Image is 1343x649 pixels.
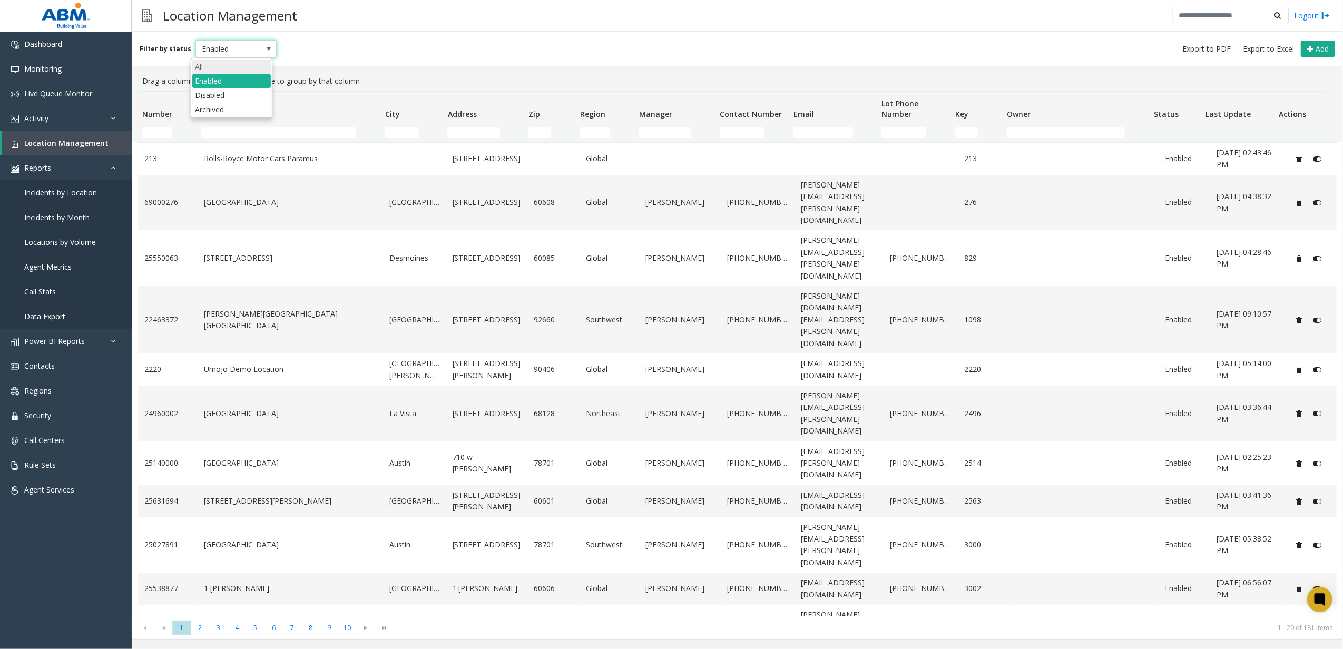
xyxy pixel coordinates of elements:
span: Regions [24,386,52,396]
a: 2514 [965,457,1004,469]
a: Austin [389,539,440,550]
a: Enabled [1165,457,1204,469]
a: [PHONE_NUMBER] [890,539,952,550]
a: Austin [389,457,440,469]
a: 2220 [144,363,191,375]
img: 'icon' [11,461,19,470]
a: [PERSON_NAME] [645,363,714,375]
span: [DATE] 05:38:52 PM [1217,534,1271,555]
kendo-pager-info: 1 - 20 of 181 items [400,623,1332,632]
a: Northeast [586,408,633,419]
a: [GEOGRAPHIC_DATA] [204,457,377,469]
a: 2496 [965,408,1004,419]
img: 'icon' [11,338,19,346]
a: 25550063 [144,252,191,264]
a: 2301 [PERSON_NAME] [453,615,522,638]
span: Page 9 [320,621,338,635]
span: Owner [1007,109,1031,119]
a: [PERSON_NAME] [645,539,714,550]
button: Delete [1291,250,1308,267]
button: Add [1301,41,1335,57]
button: Disable [1308,493,1327,509]
a: [GEOGRAPHIC_DATA] [204,408,377,419]
label: Filter by status [140,44,191,54]
a: [PERSON_NAME][EMAIL_ADDRESS][PERSON_NAME][DOMAIN_NAME] [801,179,878,227]
img: 'icon' [11,486,19,495]
input: Region Filter [580,127,610,138]
a: 92660 [534,314,574,326]
a: Global [586,153,633,164]
h3: Location Management [158,3,302,28]
a: [DATE] 03:41:36 PM [1217,489,1278,513]
a: [PHONE_NUMBER] [890,408,952,419]
span: Export to PDF [1182,44,1231,54]
span: Page 8 [301,621,320,635]
a: 22463372 [144,314,191,326]
span: Page 10 [338,621,357,635]
input: Address Filter [447,127,499,138]
a: [DATE] 06:56:07 PM [1217,577,1278,601]
a: [DATE] 04:38:32 PM [1217,191,1278,214]
a: [GEOGRAPHIC_DATA] [389,495,440,507]
input: Name Filter [201,127,357,138]
span: Power BI Reports [24,336,85,346]
a: Enabled [1165,252,1204,264]
span: Agent Metrics [24,262,72,272]
a: [PERSON_NAME] [645,457,714,469]
a: 3002 [965,583,1004,594]
a: 24960002 [144,408,191,419]
a: [DATE] 03:36:44 PM [1217,401,1278,425]
a: 25027891 [144,539,191,550]
a: Global [586,252,633,264]
span: Address [448,109,477,119]
a: Global [586,363,633,375]
button: Export to PDF [1178,42,1235,56]
a: 25538877 [144,583,191,594]
a: Global [586,583,633,594]
td: Manager Filter [634,123,715,142]
a: 60606 [534,583,574,594]
a: 213 [965,153,1004,164]
a: [STREET_ADDRESS] [453,196,522,208]
a: [STREET_ADDRESS] [453,153,522,164]
a: [PHONE_NUMBER] [890,495,952,507]
a: Southwest [586,539,633,550]
a: Enabled [1165,363,1204,375]
a: [GEOGRAPHIC_DATA] [389,196,440,208]
a: [GEOGRAPHIC_DATA] [389,583,440,594]
a: [DATE] 02:25:23 PM [1217,451,1278,475]
a: 90406 [534,363,574,375]
td: Region Filter [576,123,635,142]
span: Manager [639,109,672,119]
span: Page 2 [191,621,209,635]
span: Incidents by Month [24,212,90,222]
a: Enabled [1165,583,1204,594]
a: [PHONE_NUMBER] [890,252,952,264]
span: Agent Services [24,485,74,495]
td: Last Update Filter [1201,123,1275,142]
a: 68128 [534,408,574,419]
a: [STREET_ADDRESS][PERSON_NAME] [453,358,522,381]
button: Disable [1308,194,1327,211]
a: Umojo Demo Location [204,363,377,375]
span: Page 3 [209,621,228,635]
a: [PHONE_NUMBER] [727,196,789,208]
span: Rule Sets [24,460,56,470]
td: Name Filter [197,123,381,142]
a: [EMAIL_ADDRESS][DOMAIN_NAME] [801,358,878,381]
button: Disable [1308,311,1327,328]
span: [DATE] 02:43:46 PM [1217,147,1271,169]
a: [PHONE_NUMBER] [727,252,789,264]
span: Go to the next page [359,624,373,632]
li: Archived [192,102,271,116]
a: [PERSON_NAME][GEOGRAPHIC_DATA] [GEOGRAPHIC_DATA] [204,308,377,332]
span: Add [1316,44,1329,54]
span: Call Centers [24,435,65,445]
a: [PHONE_NUMBER] [727,314,789,326]
a: 1 [PERSON_NAME] [204,583,377,594]
a: [EMAIL_ADDRESS][PERSON_NAME][DOMAIN_NAME] [801,446,878,481]
span: Go to the last page [377,624,391,632]
img: logout [1321,10,1330,21]
a: [PERSON_NAME] [645,314,714,326]
a: [DATE] 03:32:44 PM [1217,615,1278,638]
